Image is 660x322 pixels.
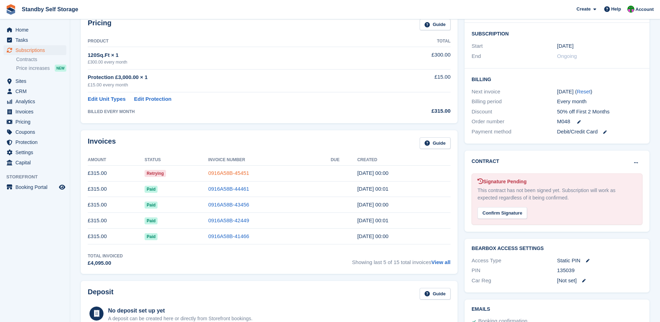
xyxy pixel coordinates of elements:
[557,118,571,126] span: M048
[145,233,158,240] span: Paid
[55,65,66,72] div: NEW
[88,229,145,244] td: £315.00
[208,233,249,239] a: 0916A58B-41466
[331,155,357,166] th: Due
[420,137,451,149] a: Guide
[4,107,66,117] a: menu
[557,98,642,106] div: Every month
[576,6,591,13] span: Create
[4,35,66,45] a: menu
[557,267,642,275] div: 135039
[557,108,642,116] div: 50% off First 2 Months
[4,86,66,96] a: menu
[472,75,642,83] h2: Billing
[478,205,527,211] a: Confirm Signature
[357,170,388,176] time: 2025-08-10 23:00:16 UTC
[635,6,654,13] span: Account
[15,25,58,35] span: Home
[88,59,384,65] div: £300.00 every month
[4,158,66,167] a: menu
[357,233,388,239] time: 2025-04-10 23:00:43 UTC
[16,65,50,72] span: Price increases
[15,182,58,192] span: Booking Portal
[208,170,249,176] a: 0916A58B-45451
[472,98,557,106] div: Billing period
[577,88,591,94] a: Reset
[88,213,145,229] td: £315.00
[4,45,66,55] a: menu
[472,277,557,285] div: Car Reg
[145,155,208,166] th: Status
[4,97,66,106] a: menu
[15,158,58,167] span: Capital
[557,128,642,136] div: Debit/Credit Card
[557,88,642,96] div: [DATE] ( )
[472,30,642,37] h2: Subscription
[384,69,451,92] td: £15.00
[15,76,58,86] span: Sites
[88,81,384,88] div: £15.00 every month
[88,51,384,59] div: 120Sq.Ft × 1
[472,307,642,312] h2: Emails
[472,88,557,96] div: Next invoice
[15,107,58,117] span: Invoices
[4,117,66,127] a: menu
[88,288,113,300] h2: Deposit
[472,108,557,116] div: Discount
[58,183,66,191] a: Preview store
[208,217,249,223] a: 0916A58B-42449
[108,307,253,315] div: No deposit set up yet
[145,202,158,209] span: Paid
[472,52,557,60] div: End
[88,109,384,115] div: BILLED EVERY MONTH
[357,155,451,166] th: Created
[145,170,166,177] span: Retrying
[431,259,451,265] a: View all
[472,158,499,165] h2: Contract
[357,202,388,208] time: 2025-06-10 23:00:45 UTC
[208,155,331,166] th: Invoice Number
[4,137,66,147] a: menu
[472,118,557,126] div: Order number
[88,181,145,197] td: £315.00
[357,186,388,192] time: 2025-07-10 23:01:10 UTC
[88,259,123,267] div: £4,095.00
[16,64,66,72] a: Price increases NEW
[15,97,58,106] span: Analytics
[88,165,145,181] td: £315.00
[88,197,145,213] td: £315.00
[145,217,158,224] span: Paid
[478,207,527,219] div: Confirm Signature
[384,107,451,115] div: £315.00
[4,182,66,192] a: menu
[15,45,58,55] span: Subscriptions
[557,257,642,265] div: Static PIN
[208,186,249,192] a: 0916A58B-44461
[4,127,66,137] a: menu
[145,186,158,193] span: Paid
[6,173,70,180] span: Storefront
[88,253,123,259] div: Total Invoiced
[4,147,66,157] a: menu
[19,4,81,15] a: Standby Self Storage
[6,4,16,15] img: stora-icon-8386f47178a22dfd0bd8f6a31ec36ba5ce8667c1dd55bd0f319d3a0aa187defe.svg
[88,155,145,166] th: Amount
[16,56,66,63] a: Contracts
[478,187,636,202] div: This contract has not been signed yet. Subscription will work as expected regardless of it being ...
[15,127,58,137] span: Coupons
[88,73,384,81] div: Protection £3,000.00 × 1
[4,25,66,35] a: menu
[627,6,634,13] img: Michelle Mustoe
[557,42,574,50] time: 2024-06-10 23:00:00 UTC
[384,36,451,47] th: Total
[88,19,112,31] h2: Pricing
[88,137,116,149] h2: Invoices
[352,253,451,267] span: Showing last 5 of 15 total invoices
[472,42,557,50] div: Start
[611,6,621,13] span: Help
[15,117,58,127] span: Pricing
[472,128,557,136] div: Payment method
[208,202,249,208] a: 0916A58B-43456
[88,95,126,103] a: Edit Unit Types
[15,86,58,96] span: CRM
